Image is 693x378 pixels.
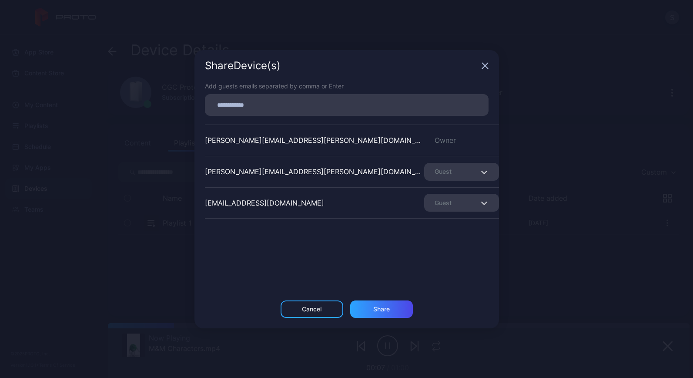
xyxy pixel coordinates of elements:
[424,135,499,145] div: Owner
[205,198,324,208] div: [EMAIL_ADDRESS][DOMAIN_NAME]
[205,61,478,71] div: Share Device (s)
[350,300,413,318] button: Share
[302,306,321,313] div: Cancel
[373,306,390,313] div: Share
[205,81,489,91] div: Add guests emails separated by comma or Enter
[205,166,424,177] div: [PERSON_NAME][EMAIL_ADDRESS][PERSON_NAME][DOMAIN_NAME]
[424,194,499,212] button: Guest
[424,163,499,181] button: Guest
[281,300,343,318] button: Cancel
[205,135,424,145] div: [PERSON_NAME][EMAIL_ADDRESS][PERSON_NAME][DOMAIN_NAME]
